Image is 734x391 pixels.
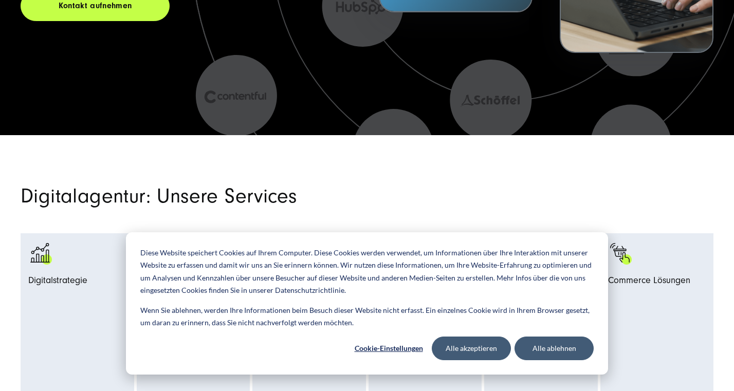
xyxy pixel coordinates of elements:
button: Alle akzeptieren [432,337,511,360]
span: Digitalstrategie [28,275,87,290]
p: Diese Website speichert Cookies auf Ihrem Computer. Diese Cookies werden verwendet, um Informatio... [140,247,594,297]
p: Wenn Sie ablehnen, werden Ihre Informationen beim Besuch dieser Website nicht erfasst. Ein einzel... [140,304,594,329]
div: Cookie banner [126,232,608,375]
h2: Digitalagentur: Unsere Services [21,187,509,206]
span: Commerce Lösungen [608,275,690,290]
button: Alle ablehnen [515,337,594,360]
button: Cookie-Einstellungen [349,337,428,360]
